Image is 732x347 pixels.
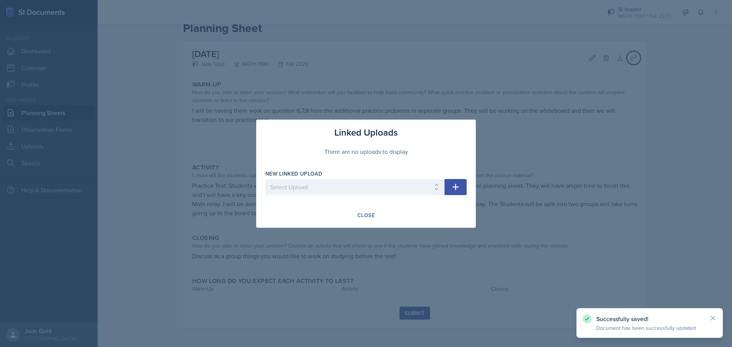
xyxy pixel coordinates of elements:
label: New Linked Upload [265,170,322,177]
div: Close [357,212,375,218]
button: Close [352,209,380,222]
div: There are no uploads to display [265,139,467,164]
h3: Linked Uploads [334,126,398,139]
p: Document has been successfully updated [596,324,703,332]
p: Successfully saved! [596,315,703,323]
